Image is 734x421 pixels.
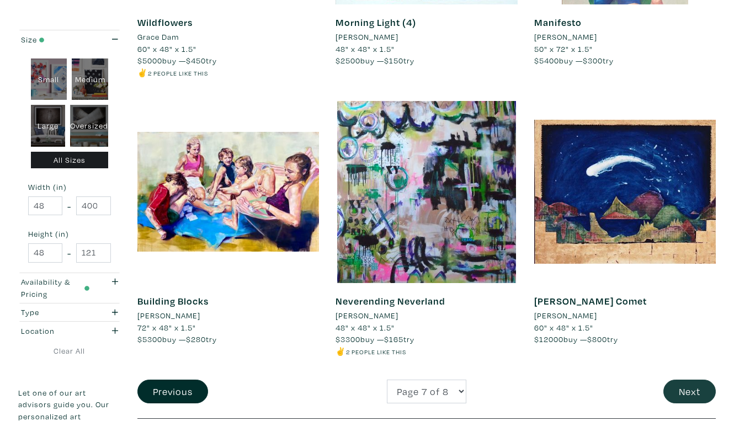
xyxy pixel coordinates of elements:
[336,345,517,358] li: ✌️
[534,16,582,29] a: Manifesto
[534,55,559,66] span: $5400
[18,345,121,357] a: Clear All
[534,334,618,344] span: buy — try
[18,273,121,303] button: Availability & Pricing
[67,199,71,214] span: -
[336,334,360,344] span: $3300
[583,55,603,66] span: $300
[336,322,395,333] span: 48" x 48" x 1.5"
[137,55,217,66] span: buy — try
[137,31,319,43] a: Grace Dam
[384,334,403,344] span: $165
[137,334,162,344] span: $5300
[137,310,319,322] a: [PERSON_NAME]
[137,295,209,307] a: Building Blocks
[67,246,71,260] span: -
[28,183,111,191] small: Width (in)
[137,380,208,403] button: Previous
[28,230,111,238] small: Height (in)
[534,310,597,322] li: [PERSON_NAME]
[336,55,360,66] span: $2500
[137,16,193,29] a: Wildflowers
[336,31,517,43] a: [PERSON_NAME]
[534,55,614,66] span: buy — try
[18,30,121,49] button: Size
[336,16,416,29] a: Morning Light (4)
[148,69,208,77] small: 2 people like this
[384,55,403,66] span: $150
[21,34,90,46] div: Size
[336,44,395,54] span: 48" x 48" x 1.5"
[31,58,67,100] div: Small
[336,310,517,322] a: [PERSON_NAME]
[186,334,206,344] span: $280
[336,31,398,43] li: [PERSON_NAME]
[336,310,398,322] li: [PERSON_NAME]
[534,31,597,43] li: [PERSON_NAME]
[186,55,206,66] span: $450
[336,55,414,66] span: buy — try
[70,105,108,147] div: Oversized
[534,310,716,322] a: [PERSON_NAME]
[21,325,90,337] div: Location
[137,334,217,344] span: buy — try
[31,152,109,169] div: All Sizes
[137,67,319,79] li: ✌️
[18,322,121,340] button: Location
[534,334,563,344] span: $12000
[346,348,406,356] small: 2 people like this
[534,322,593,333] span: 60" x 48" x 1.5"
[534,44,593,54] span: 50" x 72" x 1.5"
[336,295,445,307] a: Neverending Neverland
[72,58,108,100] div: Medium
[534,295,647,307] a: [PERSON_NAME] Comet
[534,31,716,43] a: [PERSON_NAME]
[21,306,90,318] div: Type
[137,44,196,54] span: 60" x 48" x 1.5"
[18,303,121,322] button: Type
[137,31,179,43] li: Grace Dam
[21,276,90,300] div: Availability & Pricing
[663,380,716,403] button: Next
[137,55,162,66] span: $5000
[336,334,414,344] span: buy — try
[137,310,200,322] li: [PERSON_NAME]
[587,334,607,344] span: $800
[31,105,66,147] div: Large
[137,322,196,333] span: 72" x 48" x 1.5"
